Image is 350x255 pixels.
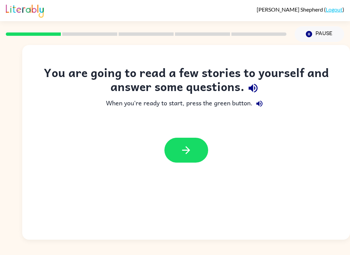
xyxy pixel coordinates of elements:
span: [PERSON_NAME] Shepherd [257,6,324,13]
div: You are going to read a few stories to yourself and answer some questions. [36,65,336,97]
a: Logout [326,6,342,13]
div: ( ) [257,6,344,13]
div: When you're ready to start, press the green button. [36,97,336,110]
button: Pause [295,26,344,42]
img: Literably [6,3,44,18]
